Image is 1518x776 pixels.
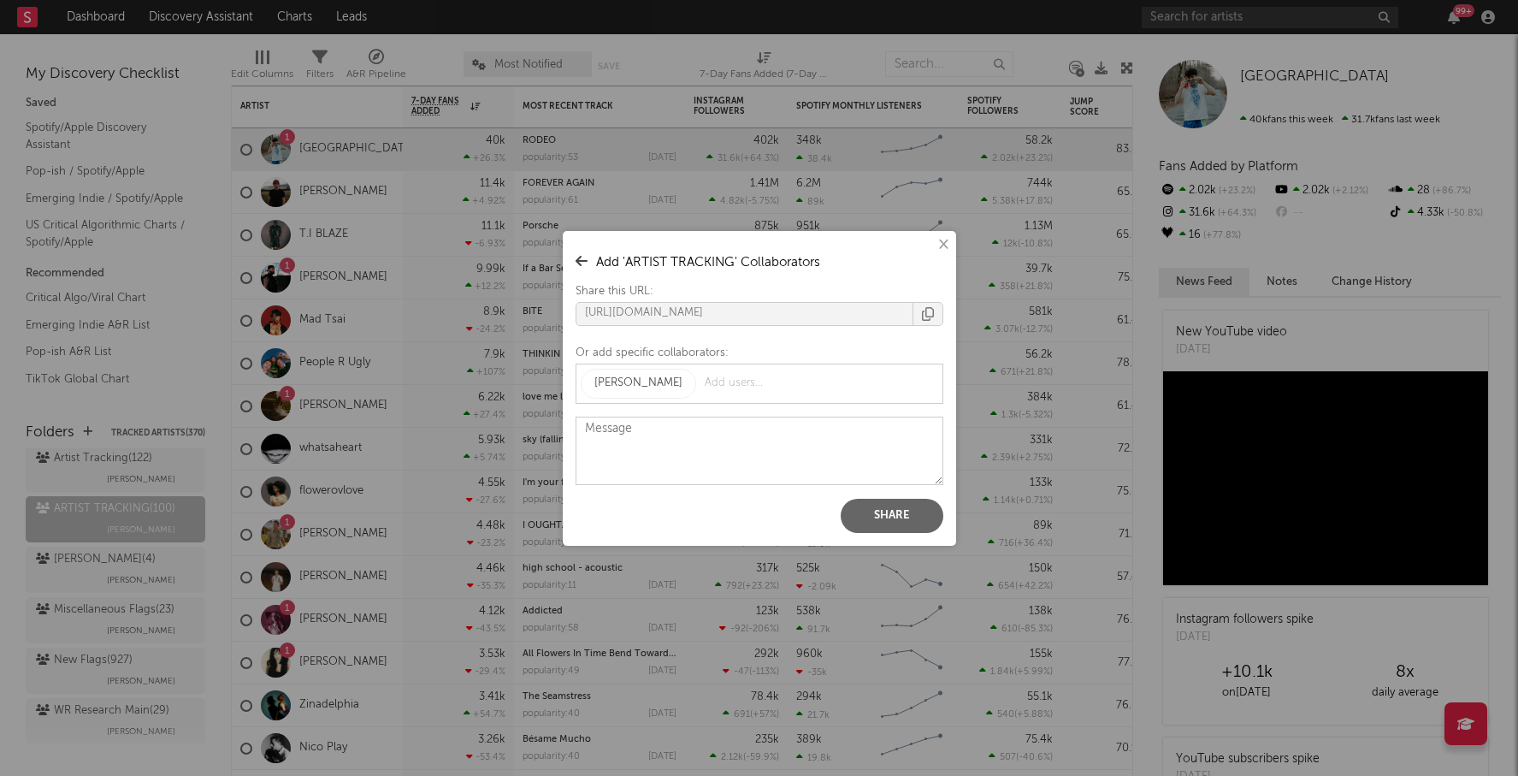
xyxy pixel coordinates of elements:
h3: Add ' ARTIST TRACKING ' Collaborators [576,252,943,273]
div: [PERSON_NAME] [594,373,682,394]
button: Share [841,499,943,533]
input: Add users... [700,370,824,396]
div: Or add specific collaborators: [576,343,943,364]
div: Share this URL: [576,281,943,302]
button: × [933,235,952,254]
